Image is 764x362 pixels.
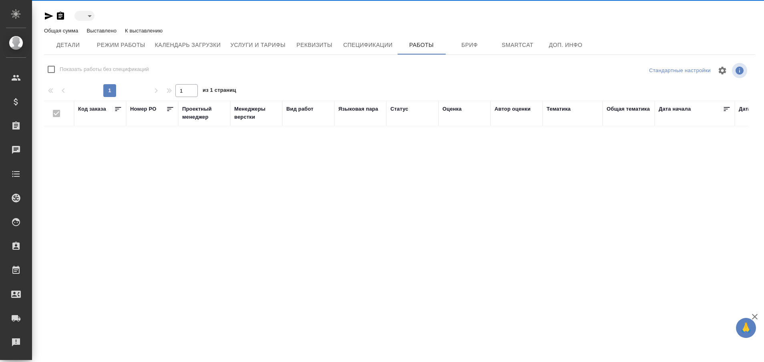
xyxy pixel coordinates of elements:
[713,61,732,80] span: Настроить таблицу
[130,105,156,113] div: Номер PO
[343,40,392,50] span: Спецификации
[659,105,691,113] div: Дата начала
[547,105,571,113] div: Тематика
[44,11,54,21] button: Скопировать ссылку для ЯМессенджера
[295,40,334,50] span: Реквизиты
[499,40,537,50] span: Smartcat
[182,105,226,121] div: Проектный менеджер
[442,105,462,113] div: Оценка
[607,105,650,113] div: Общая тематика
[402,40,441,50] span: Работы
[230,40,285,50] span: Услуги и тарифы
[338,105,378,113] div: Языковая пара
[97,40,145,50] span: Режим работы
[234,105,278,121] div: Менеджеры верстки
[155,40,221,50] span: Календарь загрузки
[56,11,65,21] button: Скопировать ссылку
[647,65,713,77] div: split button
[78,105,106,113] div: Код заказа
[547,40,585,50] span: Доп. инфо
[74,11,94,21] div: ​
[286,105,314,113] div: Вид работ
[450,40,489,50] span: Бриф
[86,28,119,34] p: Выставлено
[390,105,408,113] div: Статус
[736,318,756,338] button: 🙏
[495,105,531,113] div: Автор оценки
[44,28,80,34] p: Общая сумма
[739,320,753,336] span: 🙏
[125,28,165,34] p: К выставлению
[203,85,236,97] span: из 1 страниц
[49,40,87,50] span: Детали
[732,63,749,78] span: Посмотреть информацию
[60,65,149,73] span: Показать работы без спецификаций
